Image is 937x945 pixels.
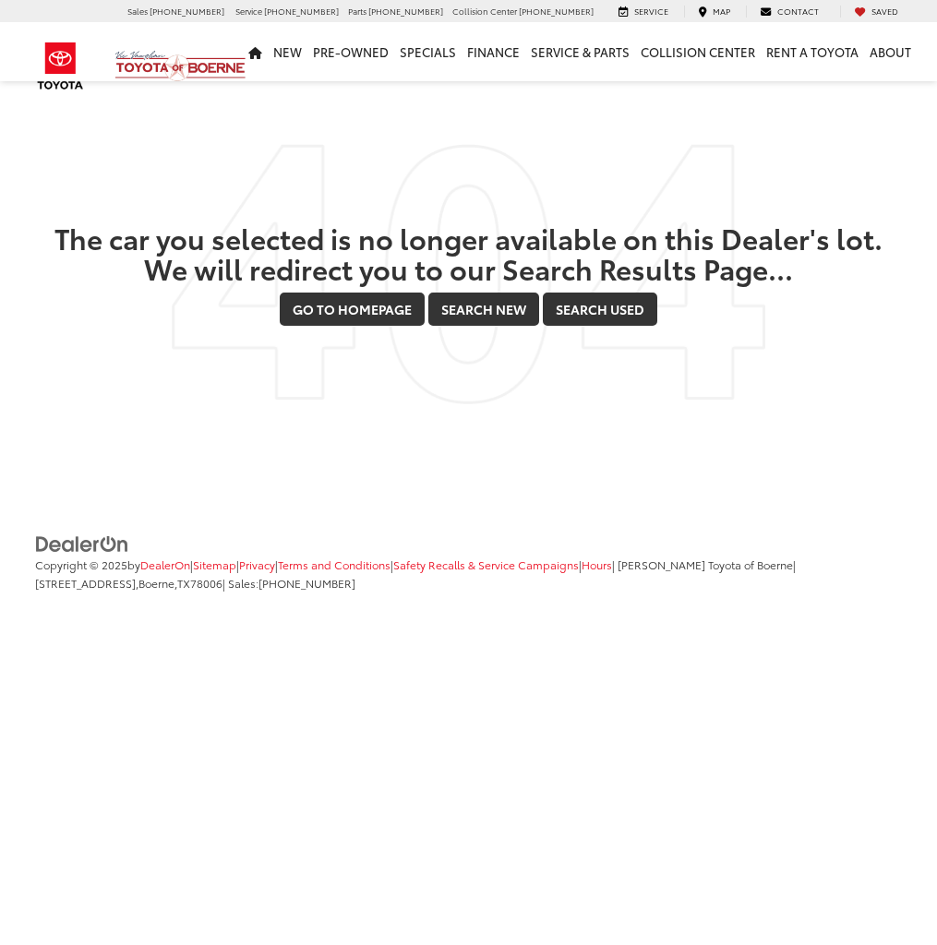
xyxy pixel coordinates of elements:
a: Privacy [239,556,275,572]
span: Boerne, [138,575,177,591]
span: | [190,556,236,572]
a: Go to Homepage [280,293,425,326]
span: 78006 [190,575,222,591]
span: [PHONE_NUMBER] [150,5,224,17]
a: Map [684,6,744,18]
a: Search Used [543,293,657,326]
a: My Saved Vehicles [840,6,912,18]
span: Saved [871,5,898,17]
a: Hours [582,556,612,572]
img: Toyota [26,36,95,96]
a: DealerOn Home Page [140,556,190,572]
img: Vic Vaughan Toyota of Boerne [114,50,246,82]
a: Specials [394,22,462,81]
span: | Sales: [222,575,355,591]
a: Service & Parts: Opens in a new tab [525,22,635,81]
span: Service [235,5,262,17]
span: Sales [127,5,148,17]
a: Collision Center [635,22,761,81]
span: Collision Center [452,5,517,17]
span: [PHONE_NUMBER] [519,5,594,17]
a: Service [605,6,682,18]
a: Safety Recalls & Service Campaigns, Opens in a new tab [393,556,579,572]
span: by [127,556,190,572]
span: [PHONE_NUMBER] [264,5,339,17]
a: About [864,22,917,81]
a: Home [243,22,268,81]
a: Finance [462,22,525,81]
span: [STREET_ADDRESS], [35,575,138,591]
a: New [268,22,307,81]
span: | [275,556,390,572]
span: | [236,556,275,572]
span: Parts [348,5,366,17]
span: [PHONE_NUMBER] [258,575,355,591]
a: DealerOn [35,533,129,552]
span: Contact [777,5,819,17]
a: Search New [428,293,539,326]
span: | [PERSON_NAME] Toyota of Boerne [612,556,793,572]
span: | [579,556,612,572]
h2: The car you selected is no longer available on this Dealer's lot. We will redirect you to our Sea... [35,222,903,283]
span: Copyright © 2025 [35,556,127,572]
img: DealerOn [35,534,129,555]
span: TX [177,575,190,591]
span: Service [634,5,668,17]
span: | [390,556,579,572]
span: [PHONE_NUMBER] [368,5,443,17]
a: Pre-Owned [307,22,394,81]
a: Contact [746,6,833,18]
a: Sitemap [193,556,236,572]
a: Rent a Toyota [761,22,864,81]
a: Terms and Conditions [278,556,390,572]
span: Map [713,5,730,17]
